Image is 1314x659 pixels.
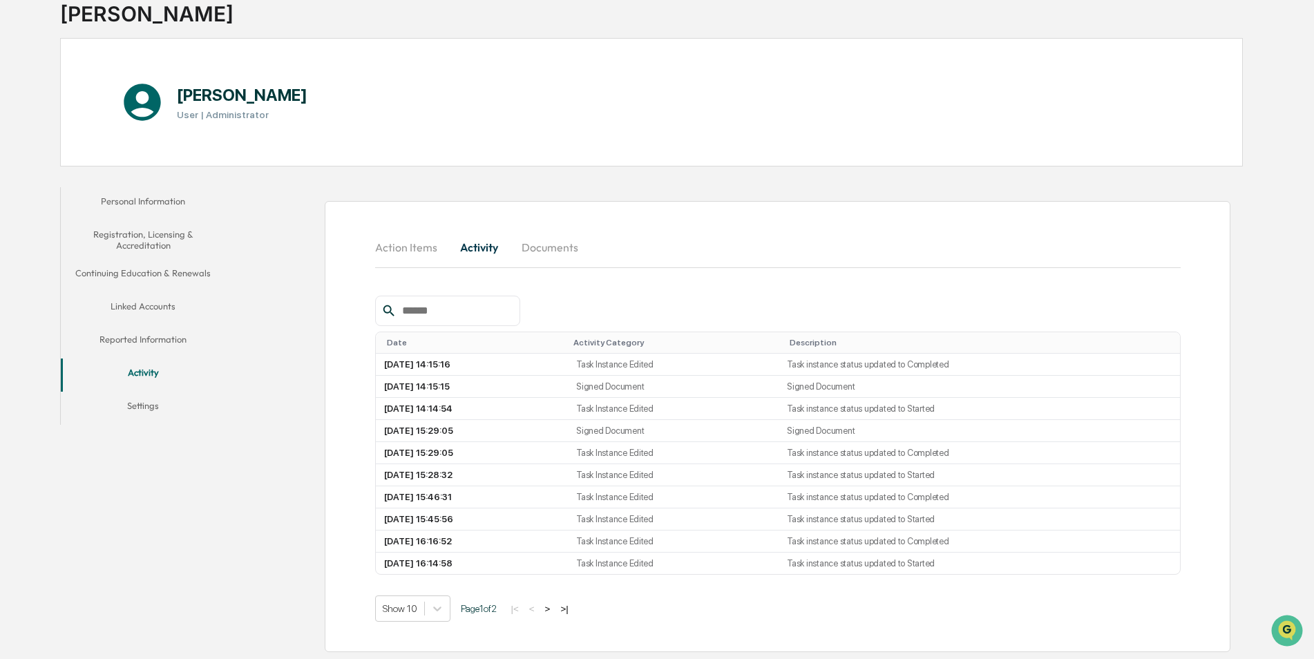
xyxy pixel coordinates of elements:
[779,508,1179,531] td: Task instance status updated to Started
[541,603,555,615] button: >
[61,259,226,292] button: Continuing Education & Renewals
[14,202,25,213] div: 🔎
[376,486,569,508] td: [DATE] 15:46:31
[376,398,569,420] td: [DATE] 14:14:54
[114,174,171,188] span: Attestations
[375,231,448,264] button: Action Items
[779,420,1179,442] td: Signed Document
[779,486,1179,508] td: Task instance status updated to Completed
[779,354,1179,376] td: Task instance status updated to Completed
[61,187,226,220] button: Personal Information
[376,354,569,376] td: [DATE] 14:15:16
[137,234,167,245] span: Pylon
[177,85,307,105] h1: [PERSON_NAME]
[779,464,1179,486] td: Task instance status updated to Started
[376,531,569,553] td: [DATE] 16:16:52
[1270,613,1307,651] iframe: Open customer support
[61,187,226,426] div: secondary tabs example
[61,392,226,425] button: Settings
[61,220,226,260] button: Registration, Licensing & Accreditation
[779,376,1179,398] td: Signed Document
[568,531,779,553] td: Task Instance Edited
[556,603,572,615] button: >|
[568,376,779,398] td: Signed Document
[100,175,111,187] div: 🗄️
[376,376,569,398] td: [DATE] 14:15:15
[376,508,569,531] td: [DATE] 15:45:56
[47,106,227,120] div: Start new chat
[461,603,497,614] span: Page 1 of 2
[568,464,779,486] td: Task Instance Edited
[568,486,779,508] td: Task Instance Edited
[779,442,1179,464] td: Task instance status updated to Completed
[568,420,779,442] td: Signed Document
[568,508,779,531] td: Task Instance Edited
[448,231,511,264] button: Activity
[573,338,773,347] div: Toggle SortBy
[779,531,1179,553] td: Task instance status updated to Completed
[376,442,569,464] td: [DATE] 15:29:05
[568,442,779,464] td: Task Instance Edited
[61,325,226,359] button: Reported Information
[507,603,523,615] button: |<
[525,603,539,615] button: <
[511,231,589,264] button: Documents
[61,359,226,392] button: Activity
[779,398,1179,420] td: Task instance status updated to Started
[568,553,779,574] td: Task Instance Edited
[97,233,167,245] a: Powered byPylon
[28,174,89,188] span: Preclearance
[95,169,177,193] a: 🗄️Attestations
[387,338,563,347] div: Toggle SortBy
[8,169,95,193] a: 🖐️Preclearance
[779,553,1179,574] td: Task instance status updated to Started
[376,420,569,442] td: [DATE] 15:29:05
[235,110,251,126] button: Start new chat
[568,354,779,376] td: Task Instance Edited
[47,120,175,131] div: We're available if you need us!
[376,464,569,486] td: [DATE] 15:28:32
[8,195,93,220] a: 🔎Data Lookup
[61,292,226,325] button: Linked Accounts
[790,338,1174,347] div: Toggle SortBy
[28,200,87,214] span: Data Lookup
[376,553,569,574] td: [DATE] 16:14:58
[14,29,251,51] p: How can we help?
[177,109,307,120] h3: User | Administrator
[568,398,779,420] td: Task Instance Edited
[375,231,1181,264] div: secondary tabs example
[14,106,39,131] img: 1746055101610-c473b297-6a78-478c-a979-82029cc54cd1
[14,175,25,187] div: 🖐️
